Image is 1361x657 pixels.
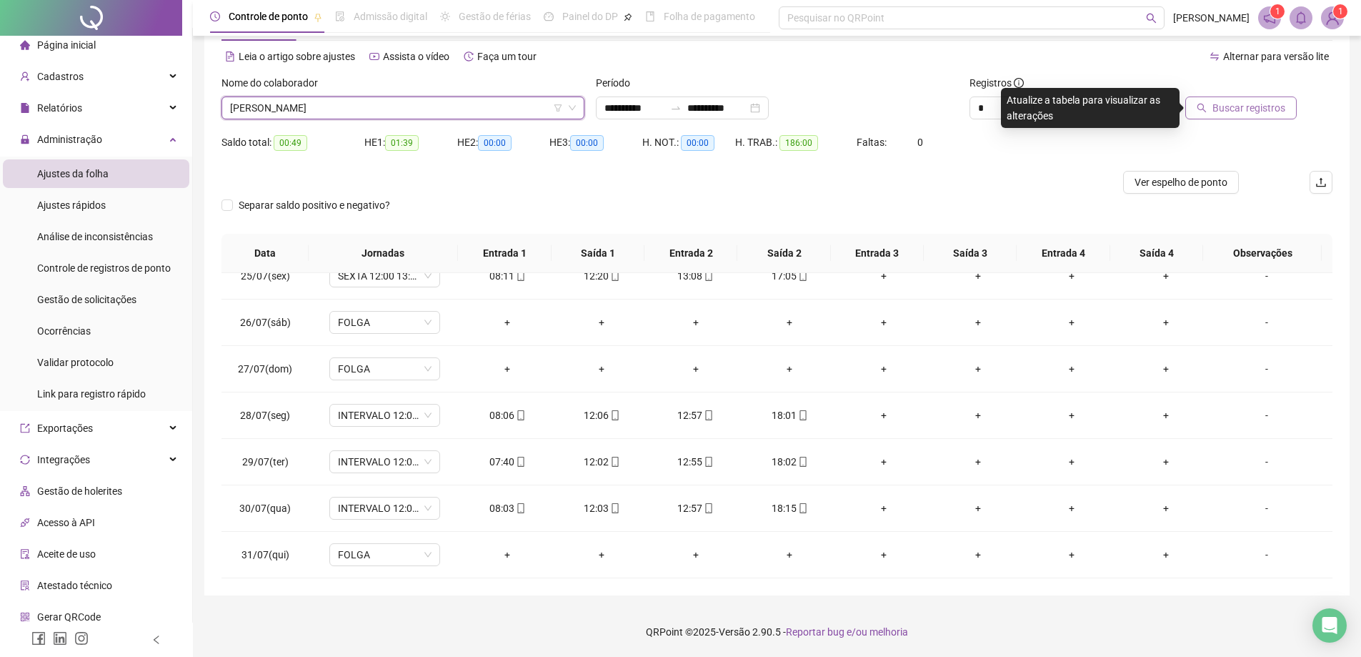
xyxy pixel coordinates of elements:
[239,51,355,62] span: Leia o artigo sobre ajustes
[1197,103,1207,113] span: search
[1110,234,1203,273] th: Saída 4
[1036,407,1107,423] div: +
[566,315,637,330] div: +
[457,134,550,151] div: HE 2:
[1130,407,1202,423] div: +
[1036,547,1107,563] div: +
[797,457,808,467] span: mobile
[230,97,576,119] span: EMANUELLE VINHAS PEIXOTO DOS SANTOS
[20,612,30,622] span: qrcode
[20,40,30,50] span: home
[942,268,1014,284] div: +
[210,11,220,21] span: clock-circle
[737,234,830,273] th: Saída 2
[552,234,644,273] th: Saída 1
[37,231,153,242] span: Análise de inconsistências
[566,361,637,377] div: +
[37,39,96,51] span: Página inicial
[37,294,136,305] span: Gestão de solicitações
[37,388,146,400] span: Link para registro rápido
[221,75,327,91] label: Nome do colaborador
[848,315,919,330] div: +
[1014,78,1024,88] span: info-circle
[1017,234,1110,273] th: Entrada 4
[1275,6,1280,16] span: 1
[554,104,562,112] span: filter
[609,271,620,281] span: mobile
[1123,171,1239,194] button: Ver espelho de ponto
[37,134,102,145] span: Administração
[566,407,637,423] div: 12:06
[338,265,432,287] span: SEXTA 12:00 13:00
[1203,234,1322,273] th: Observações
[1225,361,1309,377] div: -
[544,11,554,21] span: dashboard
[702,457,714,467] span: mobile
[1315,177,1327,188] span: upload
[786,626,908,638] span: Reportar bug e/ou melhoria
[660,361,732,377] div: +
[354,11,427,22] span: Admissão digital
[857,137,889,148] span: Faltas:
[151,635,161,645] span: left
[1036,268,1107,284] div: +
[1312,608,1347,643] div: Open Intercom Messenger
[848,268,919,284] div: +
[942,407,1014,423] div: +
[20,486,30,496] span: apartment
[754,268,826,284] div: 17:05
[514,457,526,467] span: mobile
[338,312,432,333] span: FOLGA
[440,11,450,21] span: sun
[1135,174,1227,190] span: Ver espelho de ponto
[472,268,544,284] div: 08:11
[848,547,919,563] div: +
[338,451,432,473] span: INTERVALO 12:00 13:00 18:00
[848,500,919,516] div: +
[1338,6,1343,16] span: 1
[1185,97,1297,119] button: Buscar registros
[472,361,544,377] div: +
[385,135,419,151] span: 01:39
[20,103,30,113] span: file
[37,454,90,465] span: Integrações
[338,358,432,380] span: FOLGA
[309,234,459,273] th: Jornadas
[472,500,544,516] div: 08:03
[754,547,826,563] div: +
[1263,11,1276,24] span: notification
[1223,51,1329,62] span: Alternar para versão lite
[1001,88,1180,128] div: Atualize a tabela para visualizar as alterações
[37,357,114,368] span: Validar protocolo
[241,549,289,560] span: 31/07(qui)
[848,407,919,423] div: +
[335,11,345,21] span: file-done
[1210,51,1220,61] span: swap
[1130,454,1202,470] div: +
[1036,454,1107,470] div: +
[240,317,291,328] span: 26/07(sáb)
[609,410,620,420] span: mobile
[53,631,67,646] span: linkedin
[221,134,364,151] div: Saldo total:
[20,134,30,144] span: lock
[20,518,30,528] span: api
[20,549,30,559] span: audit
[644,234,737,273] th: Entrada 2
[848,454,919,470] div: +
[37,199,106,211] span: Ajustes rápidos
[566,547,637,563] div: +
[754,407,826,423] div: 18:01
[754,315,826,330] div: +
[37,102,82,114] span: Relatórios
[1036,361,1107,377] div: +
[514,410,526,420] span: mobile
[670,102,682,114] span: swap-right
[549,134,642,151] div: HE 3:
[942,361,1014,377] div: +
[681,135,714,151] span: 00:00
[369,51,379,61] span: youtube
[229,11,308,22] span: Controle de ponto
[942,547,1014,563] div: +
[1225,454,1309,470] div: -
